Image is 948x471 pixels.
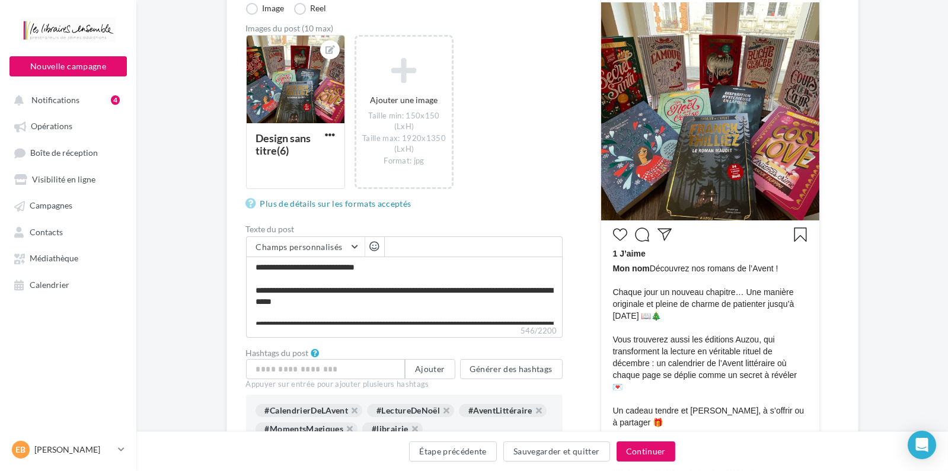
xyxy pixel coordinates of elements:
label: 546/2200 [246,325,563,338]
div: #librairie [362,422,423,435]
button: Continuer [617,441,675,462]
button: Étape précédente [409,441,497,462]
button: Générer des hashtags [460,359,563,379]
svg: J’aime [613,228,627,242]
div: 4 [111,95,120,105]
a: Contacts [7,221,129,242]
span: Visibilité en ligne [32,174,95,184]
label: Texte du post [246,225,563,233]
div: 1 J’aime [613,248,807,262]
span: Boîte de réception [30,148,98,158]
a: Médiathèque [7,247,129,268]
span: Campagnes [30,201,72,211]
span: Médiathèque [30,254,78,264]
span: EB [16,444,26,456]
div: Open Intercom Messenger [908,431,936,459]
div: #MomentsMagiques [256,422,358,435]
button: Nouvelle campagne [9,56,127,76]
div: #CalendrierDeLAvent [256,404,363,417]
button: Sauvegarder et quitter [503,441,610,462]
svg: Commenter [635,228,649,242]
button: Notifications 4 [7,89,125,110]
label: Reel [294,3,327,15]
a: Visibilité en ligne [7,168,129,190]
div: Appuyer sur entrée pour ajouter plusieurs hashtags [246,379,563,390]
svg: Partager la publication [657,228,672,242]
span: Mon nom [613,264,650,273]
span: Opérations [31,121,72,132]
label: Image [246,3,285,15]
p: [PERSON_NAME] [34,444,113,456]
a: Opérations [7,115,129,136]
span: Calendrier [30,280,69,290]
a: Boîte de réception [7,142,129,164]
div: Design sans titre(6) [256,132,311,157]
span: Champs personnalisés [256,242,343,252]
div: #AventLittéraire [459,404,547,417]
button: Champs personnalisés [247,237,365,257]
a: Calendrier [7,274,129,295]
span: Contacts [30,227,63,237]
span: Notifications [31,95,79,105]
button: Ajouter [405,359,455,379]
label: Hashtags du post [246,349,309,357]
svg: Enregistrer [793,228,807,242]
a: Campagnes [7,194,129,216]
a: EB [PERSON_NAME] [9,438,127,461]
a: Plus de détails sur les formats acceptés [246,197,416,211]
div: #LectureDeNoël [367,404,454,417]
span: Découvrez nos romans de l’Avent ! Chaque jour un nouveau chapitre… Une manière originale et plein... [613,262,807,464]
div: Images du post (10 max) [246,24,563,33]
